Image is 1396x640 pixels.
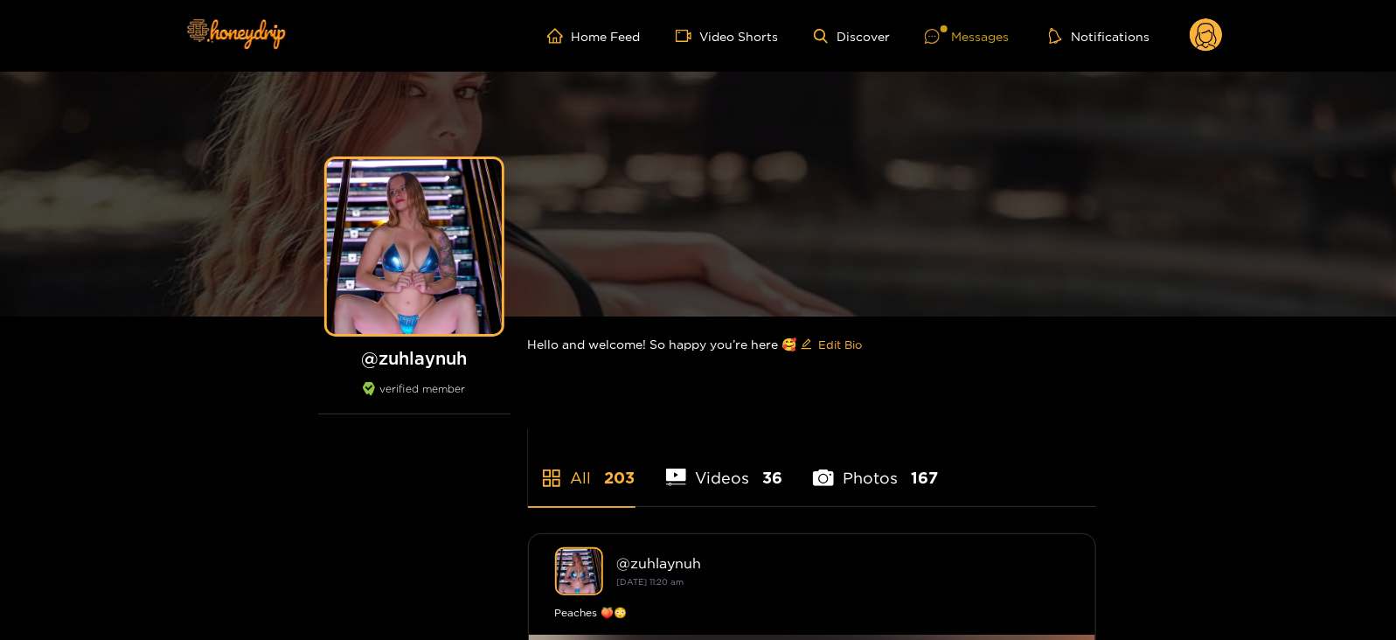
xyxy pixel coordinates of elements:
li: Photos [813,428,938,506]
div: @ zuhlaynuh [617,555,1069,571]
span: video-camera [676,28,700,44]
h1: @ zuhlaynuh [318,347,510,369]
button: editEdit Bio [797,330,866,358]
div: Hello and welcome! So happy you’re here 🥰 [528,317,1096,372]
li: All [528,428,635,506]
span: 167 [911,467,938,489]
span: 36 [762,467,782,489]
a: Discover [814,29,890,44]
button: Notifications [1044,27,1155,45]
span: home [547,28,572,44]
div: Messages [925,26,1009,46]
img: zuhlaynuh [555,547,603,595]
a: Home Feed [547,28,641,44]
div: Peaches 🍑😳 [555,604,1069,622]
small: [DATE] 11:20 am [617,577,684,587]
div: verified member [318,382,510,414]
li: Videos [666,428,783,506]
span: edit [801,338,812,351]
span: Edit Bio [819,336,863,353]
a: Video Shorts [676,28,779,44]
span: appstore [541,468,562,489]
span: 203 [605,467,635,489]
